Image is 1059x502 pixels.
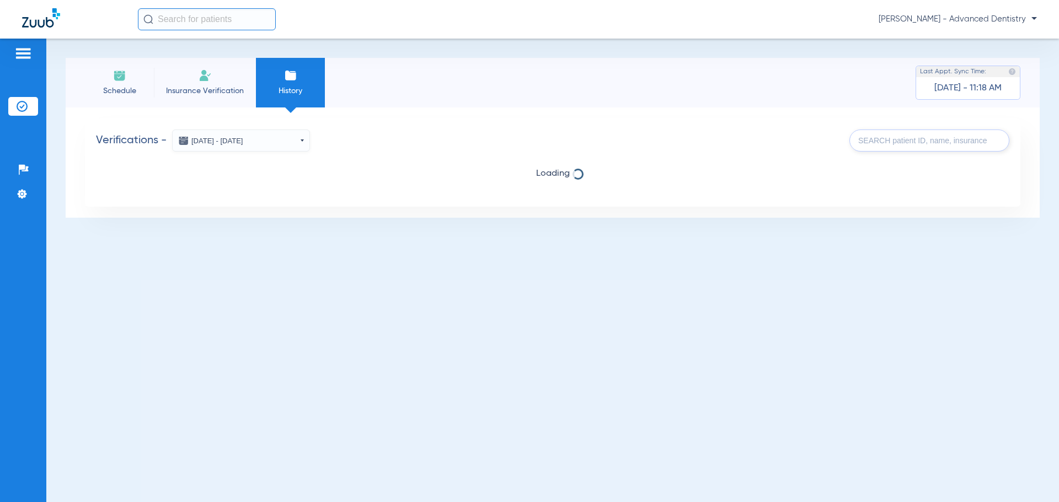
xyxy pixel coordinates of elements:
img: date icon [178,135,189,146]
span: History [264,85,317,96]
input: SEARCH patient ID, name, insurance [849,129,1009,152]
span: [PERSON_NAME] - Advanced Dentistry [879,14,1037,25]
img: Search Icon [143,14,153,24]
span: Last Appt. Sync Time: [920,66,986,77]
span: Schedule [93,85,146,96]
input: Search for patients [138,8,276,30]
span: Loading [96,168,1009,179]
h2: Verifications - [96,129,310,152]
img: hamburger-icon [14,47,32,60]
img: last sync help info [1008,68,1016,75]
span: Insurance Verification [162,85,248,96]
img: Manual Insurance Verification [199,69,212,82]
span: [DATE] - 11:18 AM [934,83,1002,94]
img: Schedule [113,69,126,82]
button: [DATE] - [DATE] [172,129,310,152]
img: History [284,69,297,82]
img: Zuub Logo [22,8,60,28]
